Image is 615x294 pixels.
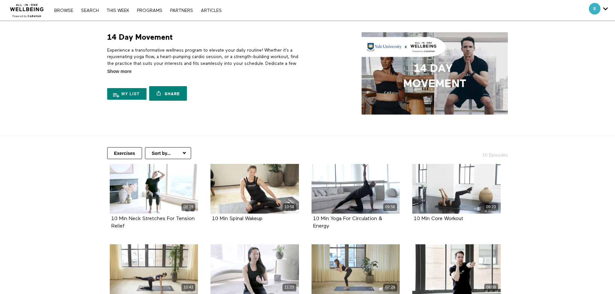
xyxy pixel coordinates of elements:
[51,8,77,13] a: Browse
[484,203,498,211] div: 09:23
[412,244,501,294] a: 10 Min Cardio Burst 08:09
[210,164,299,214] a: 10 Min Spinal Wakeup 10:58
[282,203,296,211] div: 10:58
[198,8,225,13] a: ARTICLES
[78,8,102,13] a: Search
[110,244,198,294] a: 10 Min Pilates Core 10:43
[383,284,397,291] div: 07:29
[484,284,498,291] div: 08:09
[51,7,225,14] nav: Primary
[181,203,195,211] div: 08:19
[282,284,296,291] div: 11:23
[312,244,400,294] a: 10 Min Barre Sculpt 07:29
[111,216,195,228] a: 10 Min Neck Stretches For Tension Relief
[107,68,131,75] span: Show more
[167,8,196,13] a: PARTNERS
[212,216,262,221] strong: 10 Min Spinal Wakeup
[439,147,512,158] h2: 10 Episodes
[212,216,262,221] a: 10 Min Spinal Wakeup
[210,244,299,294] a: 10 Min Movement For Sleep 11:23
[149,86,187,101] a: Share
[312,164,400,214] a: 10 Min Yoga For Circulation & Energy 09:58
[107,88,147,100] button: My list
[362,32,508,115] img: 14 Day Movement
[107,32,173,42] h1: 14 Day Movement
[412,164,501,214] a: 10 Min Core Workout 09:23
[383,203,397,211] div: 09:58
[414,216,463,221] a: 10 Min Core Workout
[134,8,166,13] a: PROGRAMS
[181,284,195,291] div: 10:43
[110,164,198,214] a: 10 Min Neck Stretches For Tension Relief 08:19
[414,216,463,221] strong: 10 Min Core Workout
[103,8,132,13] a: THIS WEEK
[313,216,382,228] a: 10 Min Yoga For Circulation & Energy
[107,47,305,80] p: Experience a transformative wellness program to elevate your daily routine! Whether it's a rejuve...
